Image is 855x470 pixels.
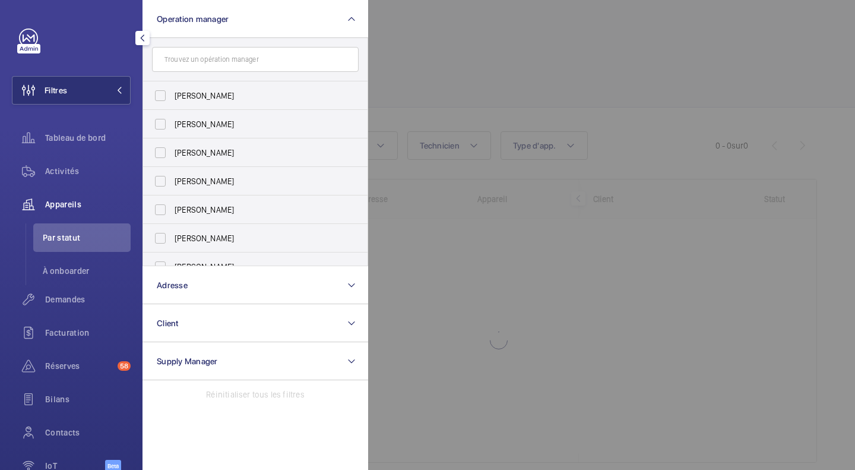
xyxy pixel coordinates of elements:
[43,265,131,277] span: À onboarder
[12,76,131,105] button: Filtres
[45,198,131,210] span: Appareils
[45,294,131,305] span: Demandes
[43,232,131,244] span: Par statut
[45,84,67,96] span: Filtres
[45,132,131,144] span: Tableau de bord
[45,427,131,439] span: Contacts
[45,165,131,177] span: Activités
[45,360,113,372] span: Réserves
[45,327,131,339] span: Facturation
[118,361,131,371] span: 58
[45,393,131,405] span: Bilans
